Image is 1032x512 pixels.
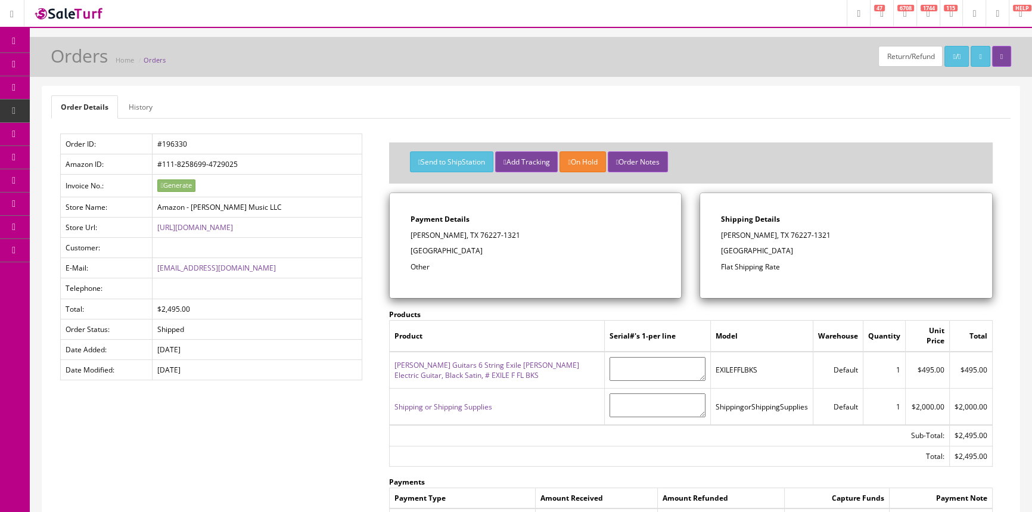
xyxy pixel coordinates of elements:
td: Amazon ID: [61,154,153,175]
td: #196330 [153,134,362,154]
td: $2,000.00 [949,388,992,425]
a: [EMAIL_ADDRESS][DOMAIN_NAME] [157,263,276,273]
td: Warehouse [813,321,863,352]
td: Order Status: [61,319,153,339]
strong: Products [389,309,421,319]
td: 1 [863,352,905,389]
td: Order ID: [61,134,153,154]
button: Add Tracking [495,151,558,172]
td: EXILEFFLBKS [710,352,813,389]
td: Telephone: [61,278,153,299]
td: $495.00 [949,352,992,389]
p: [GEOGRAPHIC_DATA] [721,246,971,256]
td: Payment Note [890,488,993,508]
td: $2,495.00 [949,425,992,446]
td: Total [949,321,992,352]
td: [DATE] [153,360,362,380]
strong: Payments [389,477,425,487]
td: Date Added: [61,339,153,359]
a: / [944,46,969,67]
td: Total: [61,299,153,319]
span: 1744 [921,5,937,11]
td: E-Mail: [61,258,153,278]
h1: Orders [51,46,108,66]
td: $2,000.00 [905,388,949,425]
td: $495.00 [905,352,949,389]
td: Date Modified: [61,360,153,380]
td: Total: [389,446,949,466]
p: Other [411,262,661,272]
td: Product [389,321,604,352]
td: Model [710,321,813,352]
button: Order Notes [608,151,668,172]
td: Store Name: [61,197,153,217]
p: [PERSON_NAME], TX 76227-1321 [721,230,971,241]
td: $2,495.00 [949,446,992,466]
p: [PERSON_NAME], TX 76227-1321 [411,230,661,241]
a: Home [116,55,134,64]
td: Amazon - [PERSON_NAME] Music LLC [153,197,362,217]
span: 47 [874,5,885,11]
span: 6708 [897,5,914,11]
a: Order Details [51,95,118,119]
button: Send to ShipStation [410,151,493,172]
strong: Payment Details [411,214,470,224]
a: Return/Refund [878,46,943,67]
a: [PERSON_NAME] Guitars 6 String Exile [PERSON_NAME] Electric Guitar, Black Satin, # EXILE F FL BKS [394,360,579,380]
span: 115 [944,5,958,11]
td: $2,495.00 [153,299,362,319]
td: 1 [863,388,905,425]
button: Generate [157,179,195,192]
td: Amount Received [535,488,657,508]
td: [DATE] [153,339,362,359]
td: Capture Funds [784,488,889,508]
p: Flat Shipping Rate [721,262,971,272]
a: Orders [144,55,166,64]
a: [URL][DOMAIN_NAME] [157,222,233,232]
td: #111-8258699-4729025 [153,154,362,175]
td: ShippingorShippingSupplies [710,388,813,425]
td: Customer: [61,238,153,258]
td: Store Url: [61,218,153,238]
td: Default [813,388,863,425]
a: Shipping or Shipping Supplies [394,402,492,412]
td: Payment Type [389,488,535,508]
td: Invoice No.: [61,175,153,197]
img: SaleTurf [33,5,105,21]
button: On Hold [559,151,605,172]
p: [GEOGRAPHIC_DATA] [411,246,661,256]
td: Unit Price [905,321,949,352]
strong: Shipping Details [721,214,780,224]
td: Default [813,352,863,389]
a: History [119,95,162,119]
td: Serial#'s 1-per line [604,321,710,352]
td: Quantity [863,321,905,352]
td: Shipped [153,319,362,339]
span: HELP [1013,5,1031,11]
td: Amount Refunded [657,488,784,508]
td: Sub-Total: [389,425,949,446]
